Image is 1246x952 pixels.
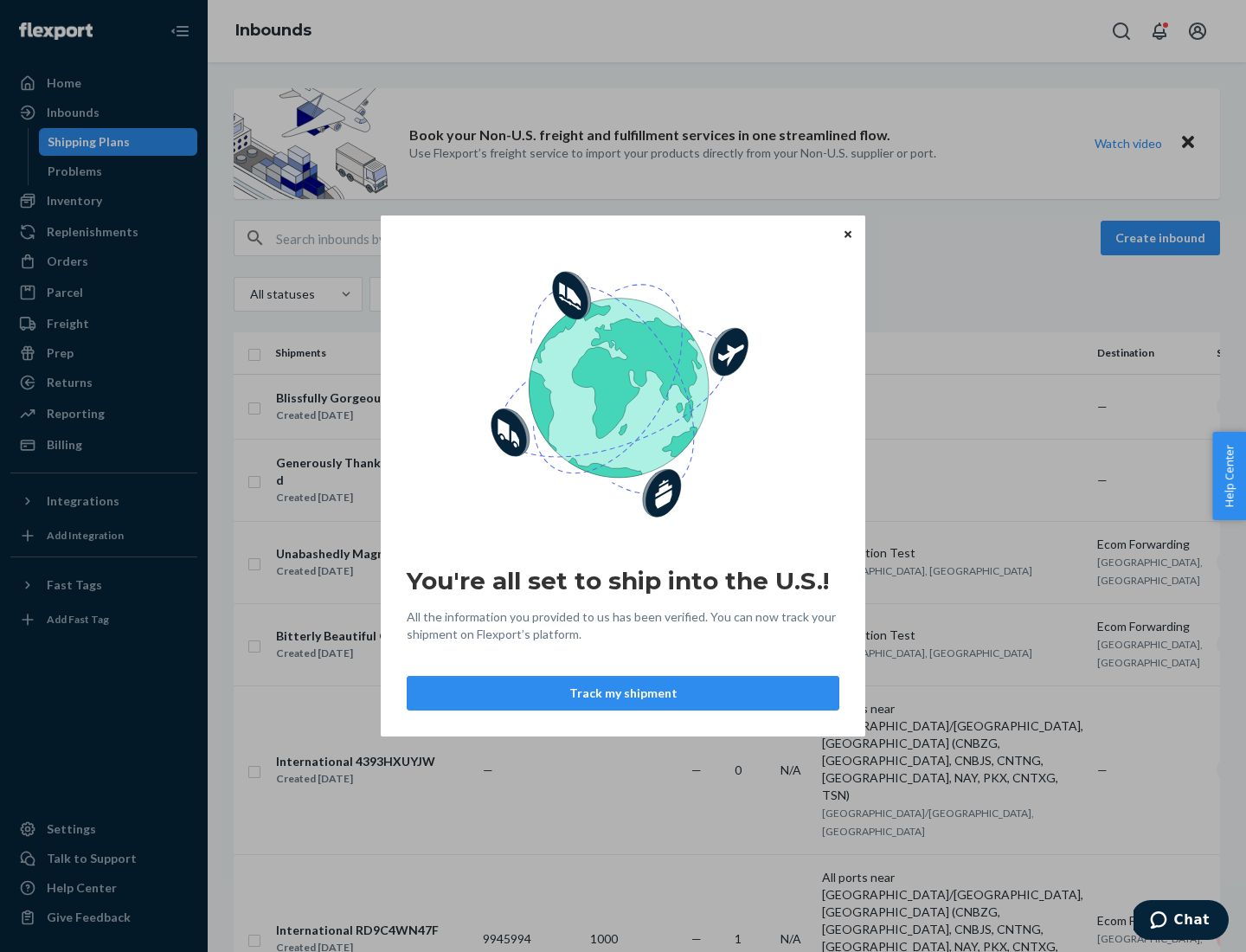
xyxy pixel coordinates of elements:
button: Track my shipment [407,676,839,711]
h2: You're all set to ship into the U.S.! [407,565,839,596]
span: Chat [41,12,76,28]
button: Close [839,224,857,243]
span: All the information you provided to us has been verified. You can now track your shipment on Flex... [407,608,839,643]
button: Help Center [1212,432,1246,520]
